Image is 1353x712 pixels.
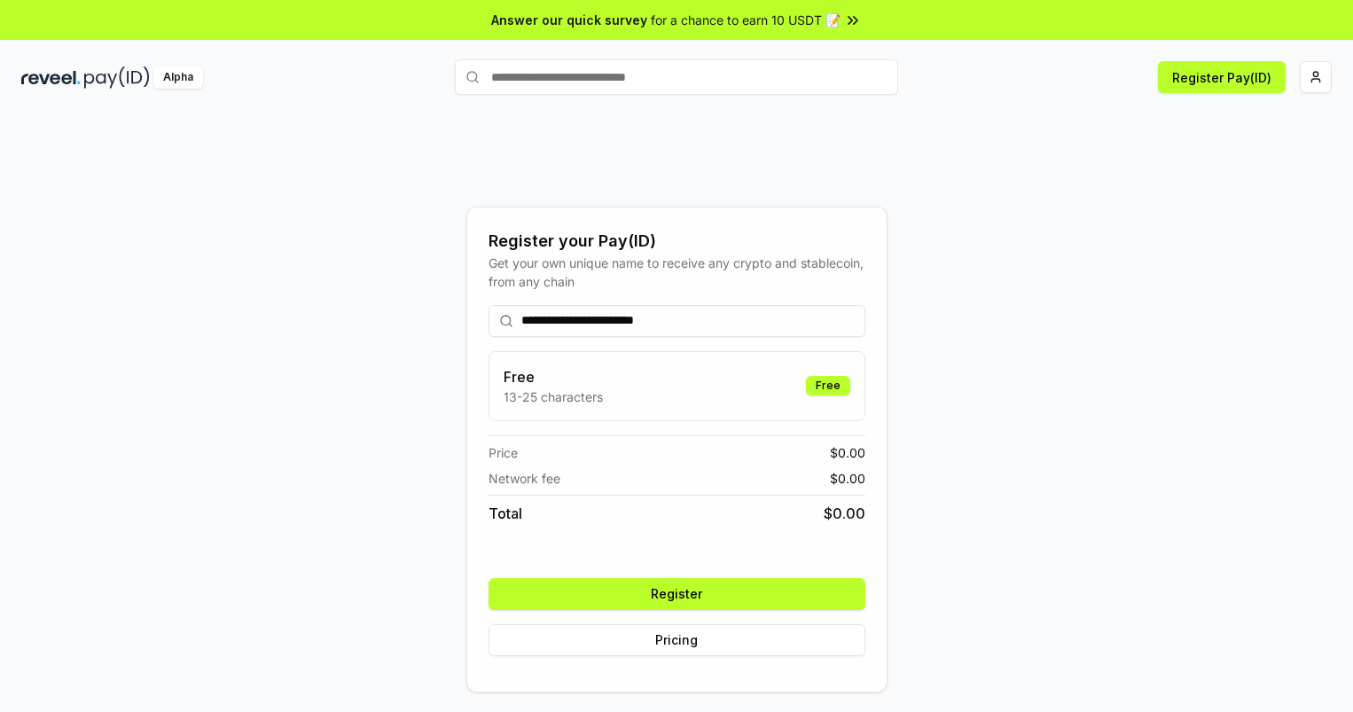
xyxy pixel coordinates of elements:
[489,503,522,524] span: Total
[806,376,850,395] div: Free
[489,254,865,291] div: Get your own unique name to receive any crypto and stablecoin, from any chain
[489,469,560,488] span: Network fee
[489,229,865,254] div: Register your Pay(ID)
[504,366,603,387] h3: Free
[651,11,841,29] span: for a chance to earn 10 USDT 📝
[504,387,603,406] p: 13-25 characters
[489,624,865,656] button: Pricing
[21,67,81,89] img: reveel_dark
[153,67,203,89] div: Alpha
[489,443,518,462] span: Price
[830,469,865,488] span: $ 0.00
[84,67,150,89] img: pay_id
[830,443,865,462] span: $ 0.00
[489,578,865,610] button: Register
[491,11,647,29] span: Answer our quick survey
[824,503,865,524] span: $ 0.00
[1158,61,1286,93] button: Register Pay(ID)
